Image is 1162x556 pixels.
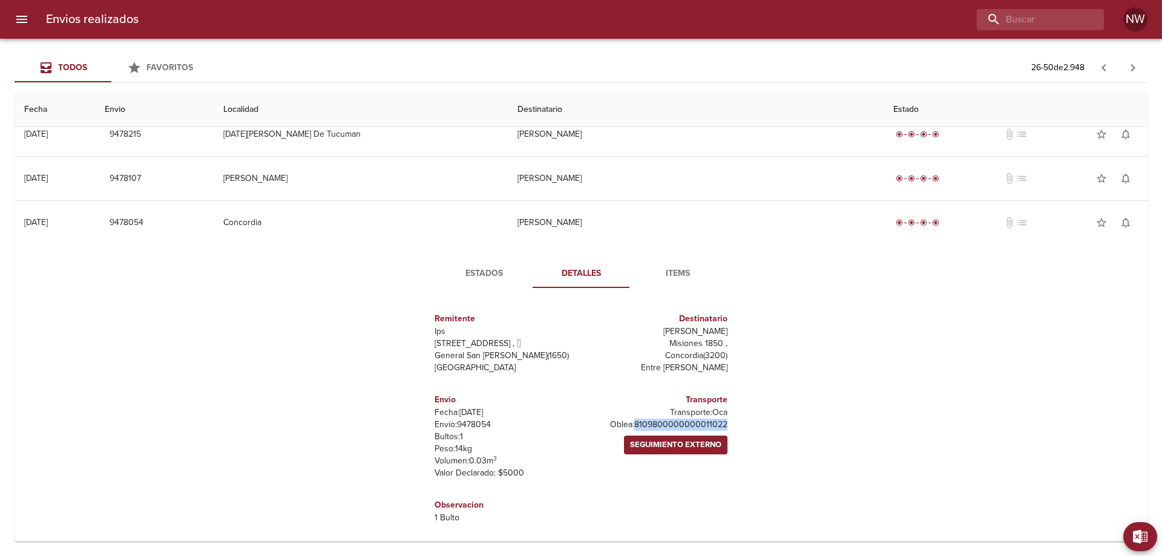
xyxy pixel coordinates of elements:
h6: Observacion [435,499,576,512]
span: radio_button_checked [932,131,939,138]
p: Concordia ( 3200 ) [586,350,727,362]
td: [DATE][PERSON_NAME] De Tucuman [214,113,508,156]
p: 1 Bulto [435,512,576,524]
span: 9478054 [110,215,143,231]
span: Detalles [540,266,622,281]
div: Abrir información de usuario [1123,7,1147,31]
th: Localidad [214,93,508,127]
span: No tiene pedido asociado [1016,217,1028,229]
span: radio_button_checked [908,175,915,182]
span: Items [637,266,719,281]
p: Volumen: 0.03 m [435,455,576,467]
button: Activar notificaciones [1114,122,1138,146]
span: Pagina siguiente [1118,53,1147,82]
span: radio_button_checked [896,175,903,182]
span: Seguimiento Externo [630,438,721,452]
div: [DATE] [24,129,48,139]
p: Entre [PERSON_NAME] [586,362,727,374]
div: Entregado [893,128,942,140]
div: Entregado [893,217,942,229]
button: Agregar a favoritos [1089,211,1114,235]
div: NW [1123,7,1147,31]
p: Bultos: 1 [435,431,576,443]
span: 9478107 [110,171,141,186]
p: Peso: 14 kg [435,443,576,455]
a: Seguimiento Externo [624,436,727,454]
span: radio_button_checked [920,175,927,182]
p: Oblea: 8109800000000011022 [586,419,727,431]
p: Envío: 9478054 [435,419,576,431]
span: No tiene pedido asociado [1016,128,1028,140]
span: No tiene documentos adjuntos [1003,217,1016,229]
h6: Transporte [586,393,727,407]
button: 9478107 [105,168,146,190]
span: radio_button_checked [908,219,915,226]
span: Todos [58,62,87,73]
td: [PERSON_NAME] [214,157,508,200]
button: Activar notificaciones [1114,166,1138,191]
p: Transporte: Oca [586,407,727,419]
button: Activar notificaciones [1114,211,1138,235]
h6: Destinatario [586,312,727,325]
span: No tiene documentos adjuntos [1003,172,1016,185]
input: buscar [977,9,1083,30]
span: radio_button_checked [932,219,939,226]
p: [GEOGRAPHIC_DATA] [435,362,576,374]
th: Fecha [15,93,95,127]
th: Estado [884,93,1147,127]
div: Entregado [893,172,942,185]
button: 9478215 [105,123,146,146]
span: star_border [1095,217,1108,229]
span: notifications_none [1120,217,1132,229]
div: [DATE] [24,173,48,183]
td: Concordia [214,201,508,244]
span: star_border [1095,172,1108,185]
span: radio_button_checked [896,219,903,226]
sup: 3 [493,454,497,462]
p: [STREET_ADDRESS] ,   [435,338,576,350]
p: Valor Declarado: $ 5000 [435,467,576,479]
button: menu [7,5,36,34]
span: notifications_none [1120,172,1132,185]
span: No tiene pedido asociado [1016,172,1028,185]
div: [DATE] [24,217,48,227]
span: radio_button_checked [908,131,915,138]
p: 26 - 50 de 2.948 [1031,62,1085,74]
span: notifications_none [1120,128,1132,140]
p: Fecha: [DATE] [435,407,576,419]
div: Tabs detalle de guia [436,259,726,288]
span: Estados [443,266,525,281]
p: [PERSON_NAME] [586,325,727,338]
div: Tabs Envios [15,53,208,82]
span: Favoritos [146,62,193,73]
button: Agregar a favoritos [1089,166,1114,191]
h6: Envios realizados [46,10,139,29]
p: Misiones 1850 , [586,338,727,350]
td: [PERSON_NAME] [508,201,884,244]
th: Envio [95,93,213,127]
h6: Remitente [435,312,576,325]
span: radio_button_checked [920,131,927,138]
span: radio_button_checked [896,131,903,138]
span: radio_button_checked [932,175,939,182]
td: [PERSON_NAME] [508,113,884,156]
span: No tiene documentos adjuntos [1003,128,1016,140]
span: 9478215 [110,127,141,142]
td: [PERSON_NAME] [508,157,884,200]
th: Destinatario [508,93,884,127]
p: General San [PERSON_NAME] ( 1650 ) [435,350,576,362]
button: 9478054 [105,212,148,234]
button: Exportar Excel [1123,522,1157,551]
h6: Envio [435,393,576,407]
span: Pagina anterior [1089,61,1118,73]
p: Ips [435,325,576,338]
button: Agregar a favoritos [1089,122,1114,146]
span: star_border [1095,128,1108,140]
span: radio_button_checked [920,219,927,226]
